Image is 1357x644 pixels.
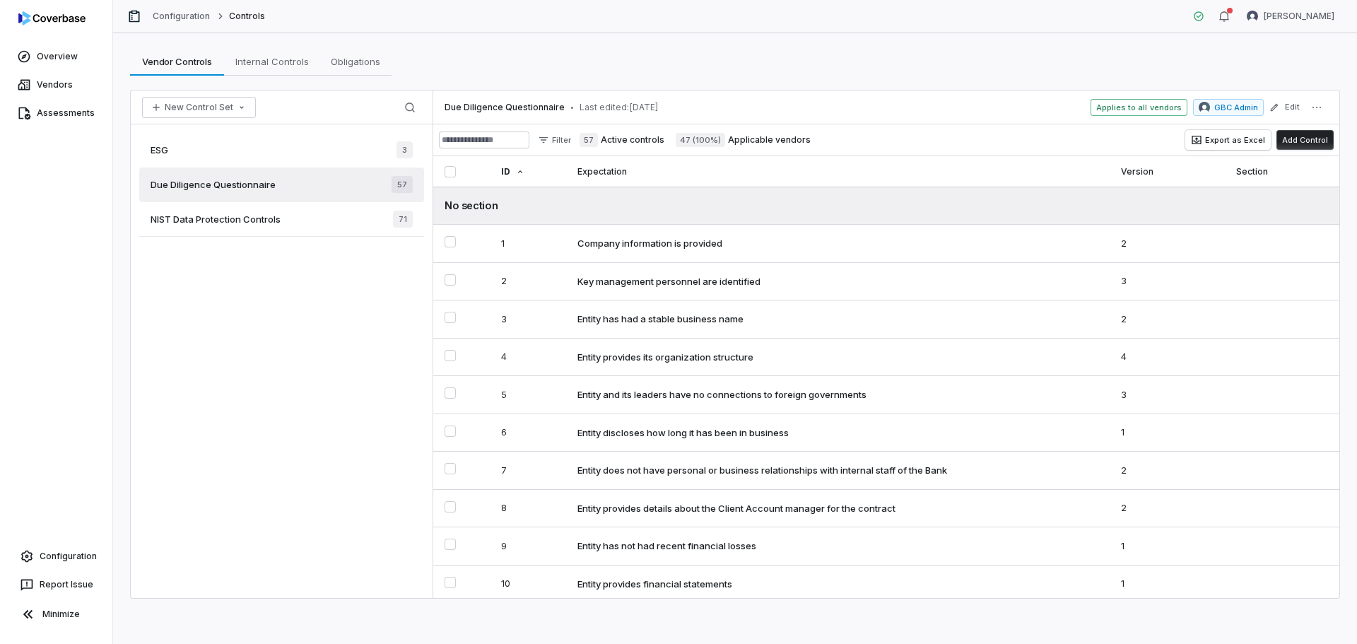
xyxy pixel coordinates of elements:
div: Entity and its leaders have no connections to foreign governments [577,388,867,401]
img: logo-D7KZi-bG.svg [18,11,86,25]
a: Configuration [6,544,107,569]
button: Esther Barreto avatar[PERSON_NAME] [1238,6,1343,27]
button: Select 3 control [445,312,456,323]
td: 1 [1110,414,1225,452]
td: 2 [1110,300,1225,339]
button: Select 9 control [445,539,456,550]
div: Entity provides its organization structure [577,351,753,363]
div: Entity does not have personal or business relationships with internal staff of the Bank [577,464,947,476]
img: Esther Barreto avatar [1247,11,1258,22]
td: 2 [490,262,566,300]
button: Export as Excel [1185,130,1271,150]
button: Minimize [6,600,107,628]
td: 6 [490,414,566,452]
td: 3 [1110,376,1225,414]
button: Edit [1265,95,1304,120]
span: 71 [393,211,413,228]
button: Select 5 control [445,387,456,399]
span: GBC Admin [1214,102,1258,113]
div: Company information is provided [577,237,722,250]
button: Filter [532,131,577,148]
span: Internal Controls [230,52,315,71]
div: Entity discloses how long it has been in business [577,426,789,439]
span: Obligations [325,52,386,71]
td: 2 [1110,225,1225,263]
button: Select 4 control [445,350,456,361]
div: Key management personnel are identified [577,275,760,288]
span: Due Diligence Questionnaire [445,102,565,113]
a: Assessments [3,100,110,126]
a: ESG3 [139,133,424,168]
button: Select 2 control [445,274,456,286]
div: Entity has had a stable business name [577,312,744,325]
a: Overview [3,44,110,69]
button: Report Issue [6,572,107,597]
td: 8 [490,489,566,527]
a: Configuration [153,11,211,22]
td: 2 [1110,489,1225,527]
td: 3 [1110,262,1225,300]
button: Select 6 control [445,426,456,437]
td: 1 [490,225,566,263]
button: New Control Set [142,97,256,118]
button: Select 8 control [445,501,456,513]
a: Due Diligence Questionnaire57 [139,168,424,202]
label: Active controls [580,133,664,147]
span: 57 [392,176,413,193]
a: NIST Data Protection Controls71 [139,202,424,237]
td: 3 [490,300,566,339]
div: Entity provides financial statements [577,578,732,590]
td: 1 [1110,565,1225,603]
div: Version [1121,156,1214,187]
label: Applicable vendors [676,133,811,147]
div: Entity provides details about the Client Account manager for the contract [577,502,895,515]
button: Select 10 control [445,577,456,588]
button: Add Control [1276,130,1334,150]
span: Due Diligence Questionnaire [151,178,276,191]
span: [PERSON_NAME] [1264,11,1334,22]
span: Controls [229,11,265,22]
button: Select 1 control [445,236,456,247]
span: Applies to all vendors [1091,99,1187,116]
span: Vendor Controls [136,52,218,71]
div: Section [1236,156,1328,187]
span: 57 [580,133,598,147]
span: 3 [396,141,413,158]
td: 1 [1110,527,1225,566]
td: 2 [1110,452,1225,490]
td: 4 [1110,338,1225,376]
span: Last edited: [DATE] [580,102,659,113]
div: No section [445,198,1328,213]
img: GBC Admin avatar [1199,102,1210,113]
button: More actions [1305,99,1328,116]
span: • [570,103,574,112]
span: 47 (100%) [676,133,725,147]
div: ID [501,156,555,187]
span: Filter [552,135,571,146]
td: 5 [490,376,566,414]
div: Entity has not had recent financial losses [577,539,756,552]
span: ESG [151,144,168,156]
td: 9 [490,527,566,566]
a: Vendors [3,72,110,98]
span: NIST Data Protection Controls [151,213,281,226]
div: Expectation [577,156,1098,187]
td: 7 [490,452,566,490]
td: 4 [490,338,566,376]
button: Select 7 control [445,463,456,474]
td: 10 [490,565,566,603]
